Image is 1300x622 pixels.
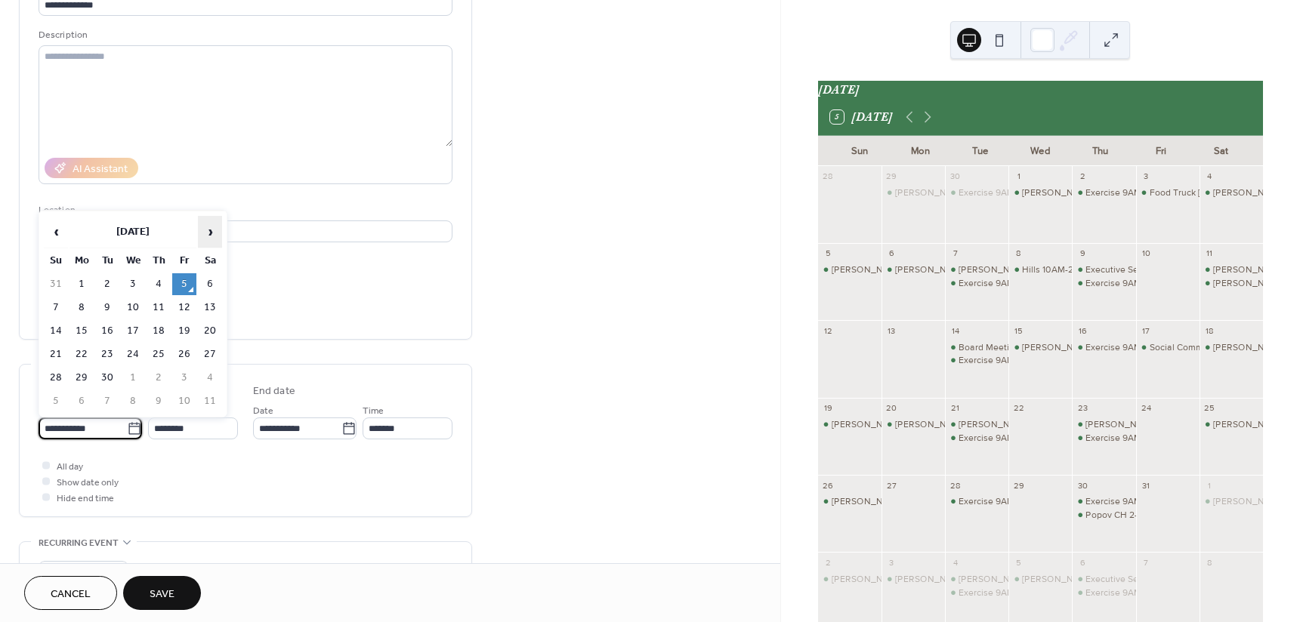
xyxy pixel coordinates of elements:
[44,390,68,412] td: 5
[121,297,145,319] td: 10
[959,186,1040,199] div: Exercise 9AM-10AM
[51,587,91,602] span: Cancel
[1085,277,1167,290] div: Exercise 9AM-10AM
[95,273,119,295] td: 2
[1076,402,1088,414] div: 23
[24,576,117,610] button: Cancel
[1200,495,1263,508] div: Corbett CH 10:00AM -3:30 PM
[832,573,944,586] div: [PERSON_NAME] 4PM - CL
[823,479,834,491] div: 26
[1204,325,1215,336] div: 18
[830,136,891,166] div: Sun
[1013,325,1024,336] div: 15
[198,297,222,319] td: 13
[57,491,114,507] span: Hide end time
[1141,171,1152,182] div: 3
[1072,495,1135,508] div: Exercise 9AM-10AM
[882,418,945,431] div: Beyer 1PM - 5PM
[1131,136,1191,166] div: Fri
[959,277,1040,290] div: Exercise 9AM-10AM
[1200,418,1263,431] div: Wilcox 8AM-6PM
[945,186,1008,199] div: Exercise 9AM-10AM
[69,390,94,412] td: 6
[882,573,945,586] div: Stillwell CH All Day
[1141,325,1152,336] div: 17
[1200,277,1263,290] div: McConnell CH 9AM - 1PM
[823,171,834,182] div: 28
[1022,573,1141,586] div: [PERSON_NAME] 12PM-4PM
[818,81,1263,99] div: [DATE]
[959,573,1076,586] div: [PERSON_NAME] 11AM-4PM
[818,263,882,276] div: Blaine 12PM - 5PM
[1072,186,1135,199] div: Exercise 9AM-10AM
[1013,171,1024,182] div: 1
[823,248,834,259] div: 5
[959,418,1078,431] div: [PERSON_NAME] 12PM-4PM
[1085,341,1167,354] div: Exercise 9AM-10AM
[1076,171,1088,182] div: 2
[1022,186,1141,199] div: [PERSON_NAME] 12PM-4PM
[1022,263,1087,276] div: Hills 10AM-2PM
[69,273,94,295] td: 1
[950,556,961,568] div: 4
[882,186,945,199] div: Beyer 1PM - 5PM
[823,556,834,568] div: 2
[1022,341,1141,354] div: [PERSON_NAME] 12PM-4PM
[69,320,94,342] td: 15
[44,250,68,272] th: Su
[1076,479,1088,491] div: 30
[1204,248,1215,259] div: 11
[886,171,897,182] div: 29
[959,495,1040,508] div: Exercise 9AM-10AM
[950,402,961,414] div: 21
[147,320,171,342] td: 18
[959,341,1063,354] div: Board Meeting 5PM-9PM
[832,495,953,508] div: [PERSON_NAME] 11AM - 4PM
[886,325,897,336] div: 13
[825,106,898,128] button: 5[DATE]
[1204,402,1215,414] div: 25
[1013,402,1024,414] div: 22
[1085,573,1204,586] div: Executive Session 6PM-9PM
[44,273,68,295] td: 31
[950,136,1011,166] div: Tue
[1013,248,1024,259] div: 8
[199,217,221,247] span: ›
[895,418,1014,431] div: [PERSON_NAME] 1PM - 5PM
[198,390,222,412] td: 11
[882,263,945,276] div: Obert 8AM-CL
[147,273,171,295] td: 4
[1204,171,1215,182] div: 4
[1141,479,1152,491] div: 31
[121,343,145,365] td: 24
[1136,186,1200,199] div: Food Truck Friday: Clubhouse/Picnic 5PM-7:30PM
[945,277,1008,290] div: Exercise 9AM-10AM
[1008,186,1072,199] div: Eaton 12PM-4PM
[1141,402,1152,414] div: 24
[945,418,1008,431] div: Cupp 12PM-4PM
[172,297,196,319] td: 12
[1076,248,1088,259] div: 9
[895,263,1003,276] div: [PERSON_NAME] 8AM-CL
[1085,495,1167,508] div: Exercise 9AM-10AM
[950,479,961,491] div: 28
[1008,341,1072,354] div: Eaton 12PM-4PM
[95,320,119,342] td: 16
[959,263,1076,276] div: [PERSON_NAME] 11AM-4PM
[172,320,196,342] td: 19
[1013,556,1024,568] div: 5
[198,367,222,389] td: 4
[945,341,1008,354] div: Board Meeting 5PM-9PM
[147,390,171,412] td: 9
[44,320,68,342] td: 14
[1072,432,1135,445] div: Exercise 9AM-10AM
[950,325,961,336] div: 14
[890,136,950,166] div: Mon
[1072,277,1135,290] div: Exercise 9AM-10AM
[1136,341,1200,354] div: Social Committee: Clubhouse/Picnic 4PM-8PM
[69,297,94,319] td: 8
[69,216,196,248] th: [DATE]
[172,367,196,389] td: 3
[95,390,119,412] td: 7
[147,343,171,365] td: 25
